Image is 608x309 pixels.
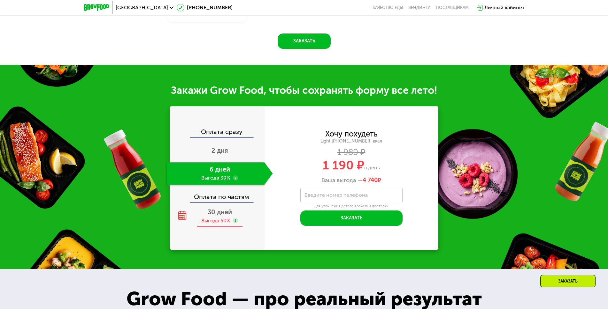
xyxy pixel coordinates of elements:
span: 4 740 [363,177,378,184]
label: Введите номер телефона [304,193,368,197]
div: Оплата сразу [171,129,265,137]
span: [GEOGRAPHIC_DATA] [116,5,168,10]
div: Выгода 50% [201,217,230,224]
div: Заказать [540,275,596,287]
div: Light [PHONE_NUMBER] ккал [265,138,438,144]
div: поставщикам [436,5,469,10]
div: 1 980 ₽ [265,149,438,156]
div: Для уточнения деталей заказа и доставки [300,204,403,209]
span: ₽ [363,177,381,184]
div: Хочу похудеть [325,130,378,137]
div: Оплата по частям [171,187,265,202]
a: [PHONE_NUMBER] [177,4,233,11]
button: Заказать [300,210,403,226]
span: 2 дня [212,147,228,154]
div: Ваша выгода — [265,177,438,184]
a: Качество еды [373,5,403,10]
a: Вендинги [408,5,431,10]
span: в день [364,165,380,171]
div: Личный кабинет [484,4,525,11]
button: Заказать [278,33,331,49]
span: 30 дней [208,208,232,216]
span: 1 190 ₽ [323,158,364,173]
